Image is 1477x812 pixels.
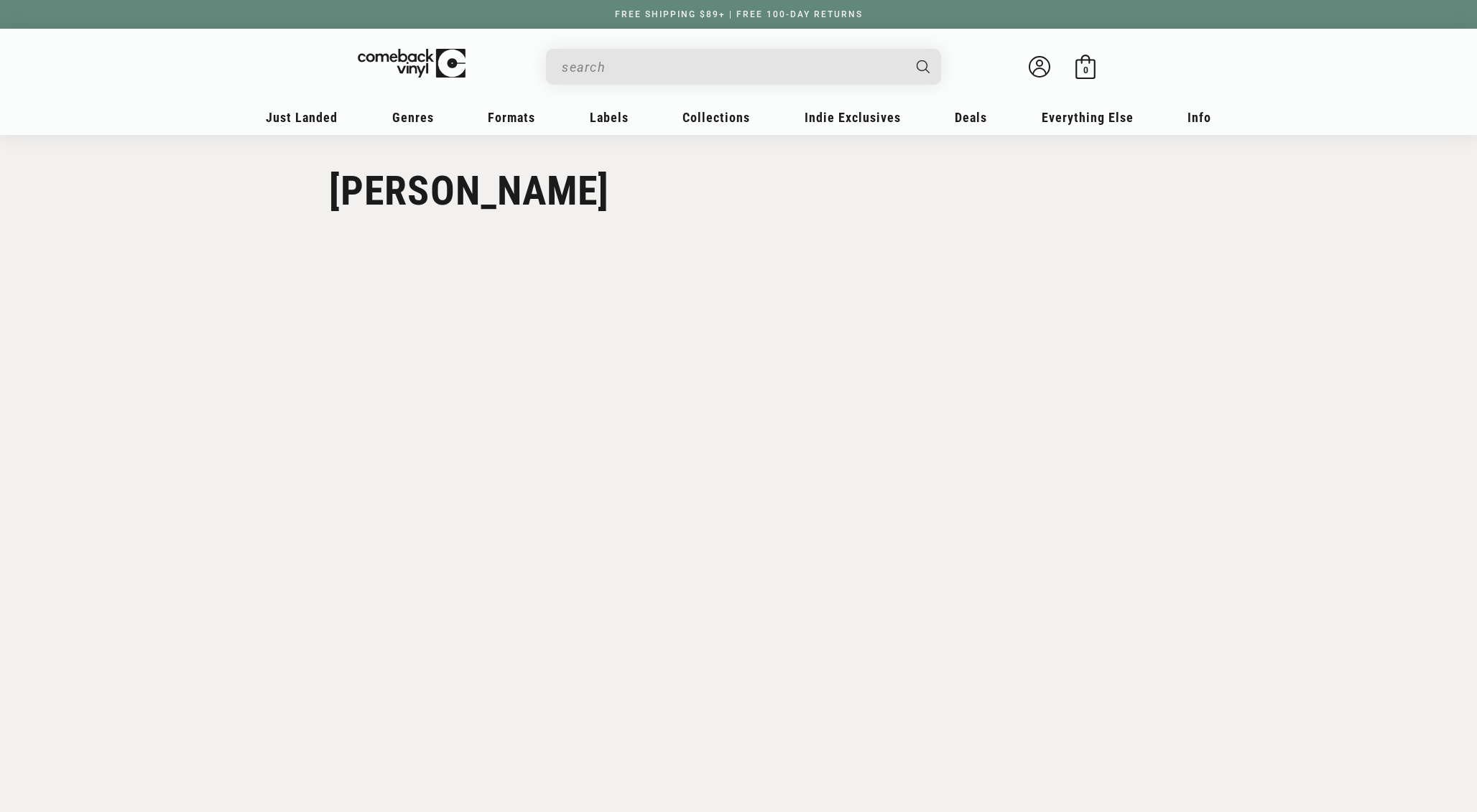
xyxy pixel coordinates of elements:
[546,49,941,85] div: Search
[1187,110,1211,125] span: Info
[682,110,750,125] span: Collections
[329,167,1148,215] h1: [PERSON_NAME]
[904,49,943,85] button: Search
[488,110,535,125] span: Formats
[266,110,338,125] span: Just Landed
[955,110,987,125] span: Deals
[805,110,901,125] span: Indie Exclusives
[392,110,434,125] span: Genres
[590,110,629,125] span: Labels
[1042,110,1134,125] span: Everything Else
[1083,65,1088,75] span: 0
[601,9,877,19] a: FREE SHIPPING $89+ | FREE 100-DAY RETURNS
[562,52,902,82] input: search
